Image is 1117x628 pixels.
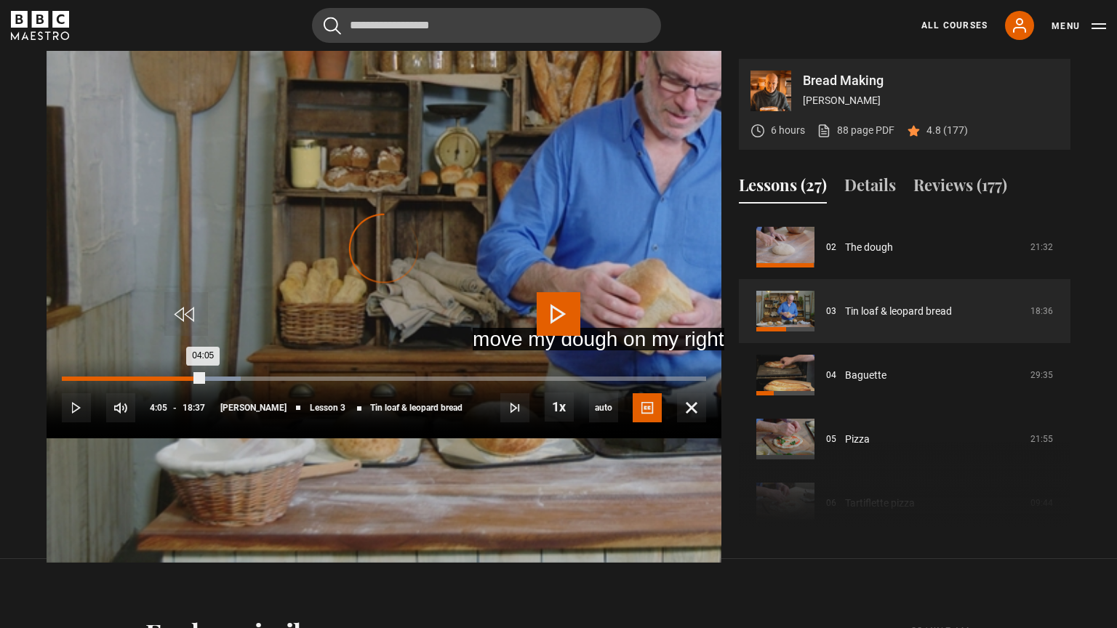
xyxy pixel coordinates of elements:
[173,403,177,413] span: -
[312,8,661,43] input: Search
[62,377,706,381] div: Progress Bar
[1052,19,1106,33] button: Toggle navigation
[771,123,805,138] p: 6 hours
[817,123,894,138] a: 88 page PDF
[220,403,287,412] span: [PERSON_NAME]
[183,395,205,421] span: 18:37
[370,403,463,412] span: Tin loaf & leopard bread
[47,59,721,438] video-js: Video Player
[926,123,968,138] p: 4.8 (177)
[803,74,1059,87] p: Bread Making
[739,173,827,204] button: Lessons (27)
[106,393,135,422] button: Mute
[589,393,618,422] div: Current quality: 1080p
[62,393,91,422] button: Play
[500,393,529,422] button: Next Lesson
[589,393,618,422] span: auto
[913,173,1007,204] button: Reviews (177)
[324,17,341,35] button: Submit the search query
[150,395,167,421] span: 4:05
[633,393,662,422] button: Captions
[803,93,1059,108] p: [PERSON_NAME]
[11,11,69,40] svg: BBC Maestro
[545,392,574,422] button: Playback Rate
[845,368,886,383] a: Baguette
[845,432,870,447] a: Pizza
[310,403,345,412] span: Lesson 3
[921,19,988,32] a: All Courses
[845,240,893,255] a: The dough
[844,173,896,204] button: Details
[677,393,706,422] button: Fullscreen
[845,304,952,319] a: Tin loaf & leopard bread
